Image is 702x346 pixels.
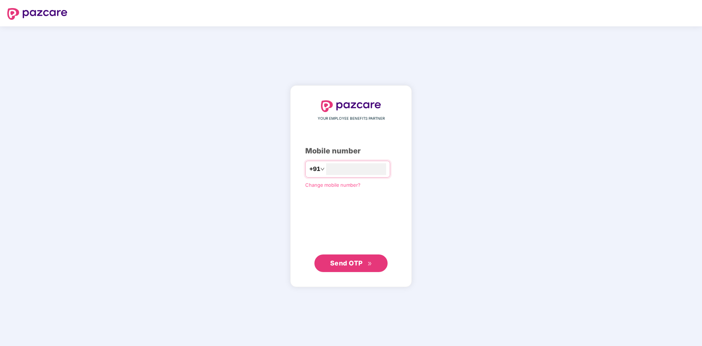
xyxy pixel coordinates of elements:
[7,8,67,20] img: logo
[321,100,381,112] img: logo
[305,145,397,157] div: Mobile number
[320,167,325,171] span: down
[318,116,385,122] span: YOUR EMPLOYEE BENEFITS PARTNER
[309,164,320,174] span: +91
[314,254,388,272] button: Send OTPdouble-right
[330,259,363,267] span: Send OTP
[305,182,361,188] a: Change mobile number?
[367,261,372,266] span: double-right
